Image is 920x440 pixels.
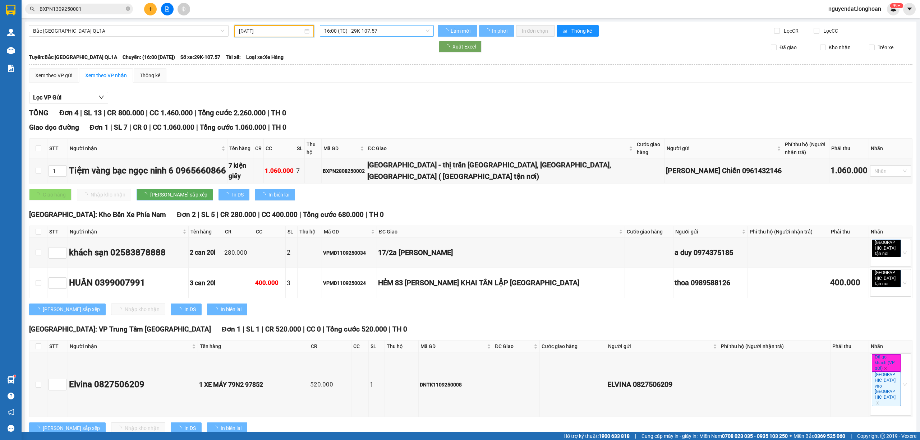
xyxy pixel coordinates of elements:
sup: 1 [14,375,16,377]
th: Phải thu [831,341,869,352]
span: TH 0 [392,325,407,333]
span: loading [261,192,268,197]
span: caret-down [906,6,913,12]
span: [PERSON_NAME] sắp xếp [43,424,100,432]
span: file-add [165,6,170,11]
img: logo-vxr [6,5,15,15]
span: Loại xe: Xe Hàng [246,53,284,61]
th: Cước giao hàng [625,226,673,238]
span: Đơn 2 [177,210,196,219]
span: copyright [880,434,885,439]
th: SL [295,139,305,158]
span: | [129,123,131,131]
div: Thống kê [140,71,160,79]
img: icon-new-feature [890,6,897,12]
div: VPMD1109250034 [323,249,376,257]
button: aim [178,3,190,15]
img: warehouse-icon [7,47,15,54]
span: | [243,325,244,333]
span: [GEOGRAPHIC_DATA]: VP Trung Tâm [GEOGRAPHIC_DATA] [29,325,211,333]
div: 1 [370,380,383,390]
span: CR 0 [133,123,147,131]
span: Xuất Excel [452,43,476,51]
span: CC 1.060.000 [153,123,194,131]
th: Tên hàng [198,341,309,352]
span: In DS [184,424,196,432]
button: In DS [218,189,249,200]
span: loading [213,426,221,431]
span: [PERSON_NAME] sắp xếp [43,305,100,313]
span: loading [224,192,232,197]
span: nguyendat.longhoan [823,4,887,13]
input: 12/09/2025 [239,27,303,35]
th: Phí thu hộ (Người nhận trả) [748,226,829,238]
span: Lọc CR [781,27,800,35]
span: [PERSON_NAME] sắp xếp [150,191,207,199]
div: thoa 0989588126 [675,277,746,288]
span: Người nhận [70,228,181,236]
button: Giao hàng [29,189,72,200]
div: 280.000 [224,248,253,258]
button: Nhập kho nhận [77,189,131,200]
span: loading [35,307,43,312]
button: Lọc VP Gửi [29,92,108,103]
div: a duy 0974375185 [675,247,746,258]
th: Tên hàng [227,139,253,158]
span: Hỗ trợ kỹ thuật: [563,432,630,440]
span: [GEOGRAPHIC_DATA]: Kho Bến Xe Phía Nam [29,210,166,219]
th: Cước giao hàng [540,341,606,352]
span: CR 800.000 [107,108,144,117]
strong: BIÊN NHẬN VẬN CHUYỂN BẢO AN EXPRESS [14,10,118,27]
span: In biên lai [221,305,241,313]
b: Tuyến: Bắc [GEOGRAPHIC_DATA] QL1A [29,54,117,60]
span: Miền Bắc [793,432,845,440]
span: | [110,123,112,131]
button: [PERSON_NAME] sắp xếp [137,189,213,200]
th: CC [351,341,369,352]
th: CR [253,139,264,158]
sup: 398 [890,3,903,8]
span: loading [176,426,184,431]
th: Thu hộ [305,139,322,158]
span: Cung cấp máy in - giấy in: [641,432,698,440]
th: STT [47,139,68,158]
div: 3 [287,278,296,288]
div: Xem theo VP nhận [85,71,127,79]
div: 1.060.000 [265,166,294,176]
span: close-circle [126,6,130,13]
span: | [217,210,218,219]
span: | [149,123,151,131]
th: Phải thu [829,226,869,238]
span: 16:00 (TC) - 29K-107.57 [324,26,430,36]
button: [PERSON_NAME] sắp xếp [29,304,106,315]
span: Tổng cước 520.000 [326,325,387,333]
span: | [389,325,391,333]
span: [GEOGRAPHIC_DATA] vào [GEOGRAPHIC_DATA] [872,372,901,406]
div: HẺM 83 [PERSON_NAME] KHAI TÂN LẬP [GEOGRAPHIC_DATA] [378,277,624,288]
th: Tên hàng [189,226,223,238]
div: 520.000 [310,380,350,389]
th: SL [286,226,298,238]
span: Đã giao [777,43,800,51]
span: In phơi [492,27,509,35]
span: ⚪️ [790,435,792,437]
div: Elvina 0827506209 [69,378,197,392]
span: close [876,401,879,405]
span: CR 280.000 [220,210,256,219]
span: Người gửi [675,228,740,236]
span: loading [445,44,452,49]
span: CC 400.000 [262,210,298,219]
button: In DS [171,422,202,434]
span: question-circle [8,393,14,399]
td: VPMD1109250024 [322,268,377,298]
span: Mã GD [420,342,486,350]
strong: 0369 525 060 [814,433,845,439]
input: Tìm tên, số ĐT hoặc mã đơn [40,5,124,13]
span: [PHONE_NUMBER] - [DOMAIN_NAME] [15,43,118,70]
span: Mã GD [323,144,359,152]
th: Cước giao hàng [635,139,664,158]
span: CC 1.460.000 [149,108,193,117]
span: loading [485,28,491,33]
strong: 0708 023 035 - 0935 103 250 [722,433,788,439]
div: Tiệm vàng bạc ngọc ninh 6 0965660866 [69,164,226,178]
